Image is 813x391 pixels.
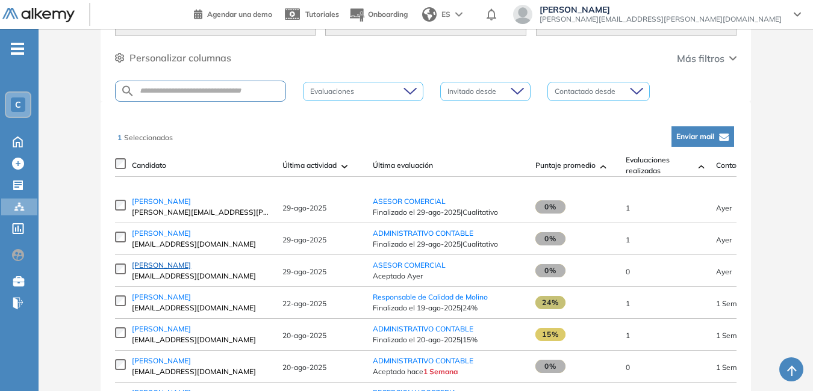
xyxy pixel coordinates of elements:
[626,299,630,308] span: 1
[15,100,21,109] span: C
[132,292,270,303] a: [PERSON_NAME]
[626,267,630,276] span: 0
[373,229,473,238] a: ADMINISTRATIVO CONTABLE
[373,366,523,377] span: Aceptado hace
[716,235,732,244] span: 29-ago-2025
[117,133,122,142] span: 1
[132,324,270,334] a: [PERSON_NAME]
[368,10,408,19] span: Onboarding
[132,207,270,218] span: [PERSON_NAME][EMAIL_ADDRESS][PERSON_NAME][PERSON_NAME][DOMAIN_NAME]
[373,271,523,282] span: Aceptado Ayer
[132,303,270,313] span: [EMAIL_ADDRESS][DOMAIN_NAME]
[535,328,565,341] span: 15%
[716,299,750,308] span: 19-ago-2025
[535,360,565,373] span: 0%
[699,165,705,168] img: [missing "en.ARROW_ALT" translation]
[132,229,191,238] span: [PERSON_NAME]
[132,197,191,206] span: [PERSON_NAME]
[282,235,326,244] span: 29-ago-2025
[305,10,339,19] span: Tutoriales
[677,51,737,66] button: Más filtros
[716,267,732,276] span: 29-ago-2025
[373,197,446,206] a: ASESOR COMERCIAL
[671,126,734,147] button: Enviar mail
[129,51,231,65] span: Personalizar columnas
[132,160,166,171] span: Candidato
[282,267,326,276] span: 29-ago-2025
[373,207,523,218] span: Finalizado el 29-ago-2025 | Cualitativo
[600,165,606,168] img: [missing "en.ARROW_ALT" translation]
[132,356,270,366] a: [PERSON_NAME]
[282,299,326,308] span: 22-ago-2025
[349,2,408,28] button: Onboarding
[626,155,693,176] span: Evaluaciones realizadas
[132,271,270,282] span: [EMAIL_ADDRESS][DOMAIN_NAME]
[373,260,446,269] a: ASESOR COMERCIAL
[373,160,433,171] span: Última evaluación
[423,367,458,376] span: 1 Semana
[716,160,768,171] span: Contacto desde
[132,196,270,207] a: [PERSON_NAME]
[535,296,565,309] span: 24%
[540,5,782,14] span: [PERSON_NAME]
[373,356,473,365] a: ADMINISTRATIVO CONTABLE
[194,6,272,20] a: Agendar una demo
[207,10,272,19] span: Agendar una demo
[626,203,630,212] span: 1
[535,264,565,277] span: 0%
[626,235,630,244] span: 1
[441,9,450,20] span: ES
[341,165,347,168] img: [missing "en.ARROW_ALT" translation]
[373,334,523,345] span: Finalizado el 20-ago-2025 | 15%
[132,228,270,239] a: [PERSON_NAME]
[115,51,231,65] button: Personalizar columnas
[120,84,135,99] img: SEARCH_ALT
[132,260,270,271] a: [PERSON_NAME]
[373,303,523,313] span: Finalizado el 19-ago-2025 | 24%
[282,203,326,212] span: 29-ago-2025
[124,133,173,142] span: Seleccionados
[373,239,523,250] span: Finalizado el 29-ago-2025 | Cualitativo
[626,331,630,340] span: 1
[716,203,732,212] span: 29-ago-2025
[422,7,437,22] img: world
[282,363,326,372] span: 20-ago-2025
[677,51,724,66] span: Más filtros
[626,363,630,372] span: 0
[455,12,463,17] img: arrow
[282,331,326,340] span: 20-ago-2025
[2,8,75,23] img: Logo
[535,232,565,245] span: 0%
[373,324,473,333] a: ADMINISTRATIVO CONTABLE
[716,363,750,372] span: 20-ago-2025
[132,324,191,333] span: [PERSON_NAME]
[676,132,714,141] span: Enviar mail
[11,48,24,50] i: -
[132,292,191,301] span: [PERSON_NAME]
[132,239,270,250] span: [EMAIL_ADDRESS][DOMAIN_NAME]
[540,14,782,24] span: [PERSON_NAME][EMAIL_ADDRESS][PERSON_NAME][DOMAIN_NAME]
[132,356,191,365] span: [PERSON_NAME]
[373,292,488,301] a: Responsable de Calidad de Molino
[132,366,270,377] span: [EMAIL_ADDRESS][DOMAIN_NAME]
[535,200,565,214] span: 0%
[716,331,750,340] span: 20-ago-2025
[535,160,596,171] span: Puntaje promedio
[132,260,191,269] span: [PERSON_NAME]
[132,334,270,345] span: [EMAIL_ADDRESS][DOMAIN_NAME]
[282,160,337,171] span: Última actividad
